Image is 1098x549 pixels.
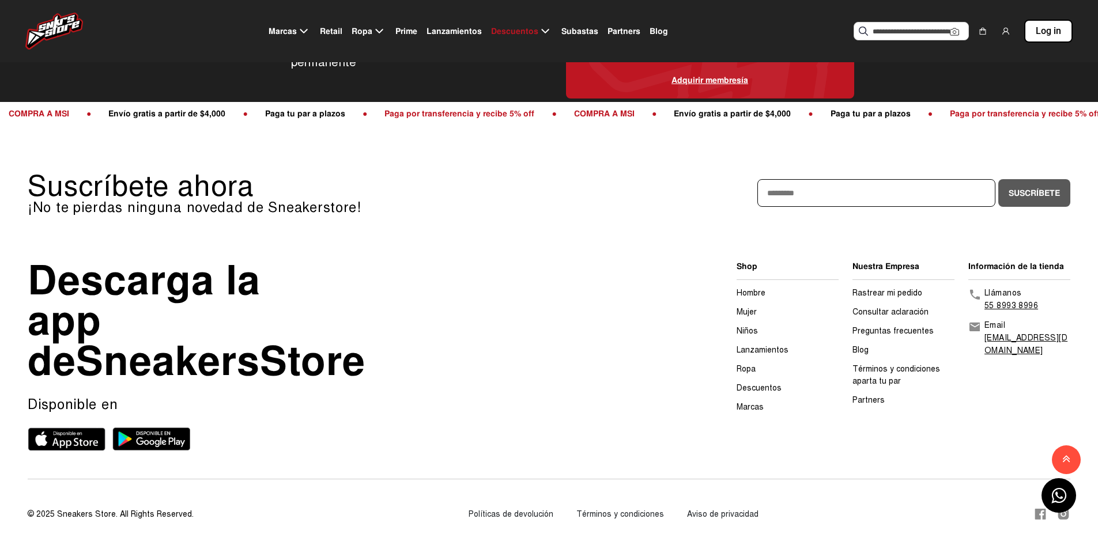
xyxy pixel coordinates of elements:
a: Preguntas frecuentes [852,326,934,336]
p: ¡No te pierdas ninguna novedad de Sneakerstore! [28,200,549,214]
p: [EMAIL_ADDRESS][DOMAIN_NAME] [984,332,1070,357]
span: Prime [395,25,417,37]
li: Nuestra Empresa [852,260,954,272]
a: Mujer [737,307,757,317]
li: Shop [737,260,839,272]
p: Disponible en [28,395,439,414]
a: Aviso de privacidad [687,509,759,519]
a: Consultar aclaración [852,307,929,317]
a: Ropa [737,364,756,374]
img: user [1001,26,1010,36]
span: ● [535,108,557,119]
span: Partners [608,25,640,37]
span: Log in [1036,24,1061,38]
span: Lanzamientos [427,25,482,37]
span: ● [346,108,368,119]
span: ● [911,108,933,119]
a: Llámanos55 8993 8996 [968,287,1070,312]
a: Políticas de devolución [469,509,553,519]
span: ● [791,108,813,119]
p: Email [984,319,1070,332]
p: Suscríbete ahora [28,172,549,200]
span: COMPRA A MSI [557,108,635,119]
a: Blog [852,345,869,355]
a: Lanzamientos [737,345,788,355]
li: Información de la tienda [968,260,1070,272]
img: Buscar [859,26,868,36]
img: App store sneakerstore [28,427,105,451]
a: Niños [737,326,758,336]
span: Paga tu par a plazos [814,108,911,119]
span: Envío gratis a partir de $4,000 [92,108,227,119]
a: Rastrear mi pedido [852,288,922,298]
a: Partners [852,395,885,405]
span: Paga por transferencia y recibe 5% off [368,108,535,119]
img: logo [25,13,83,50]
div: © 2025 Sneakers Store. All Rights Reserved. [28,508,194,520]
img: Play store sneakerstore [112,427,190,450]
span: Descuentos [491,25,538,37]
span: ● [227,108,248,119]
a: Hombre [737,288,765,298]
p: Llámanos [984,287,1038,300]
span: ● [635,108,657,119]
span: Retail [320,25,342,37]
span: Blog [650,25,668,37]
a: Términos y condiciones [576,509,664,519]
img: Cámara [950,27,959,36]
span: Marcas [269,25,297,37]
a: Adquirir membresía [671,73,748,87]
span: Sneakers [76,335,260,387]
img: shopping [978,26,987,36]
a: Email[EMAIL_ADDRESS][DOMAIN_NAME] [968,319,1070,357]
div: Descarga la app de Store [28,260,287,381]
a: Términos y condiciones aparta tu par [852,364,940,386]
span: Ropa [352,25,372,37]
a: Marcas [737,402,764,412]
span: Subastas [561,25,598,37]
a: Descuentos [737,383,782,393]
a: 55 8993 8996 [984,301,1038,311]
span: Envío gratis a partir de $4,000 [657,108,791,119]
span: Paga tu par a plazos [248,108,346,119]
button: Suscríbete [998,179,1070,207]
